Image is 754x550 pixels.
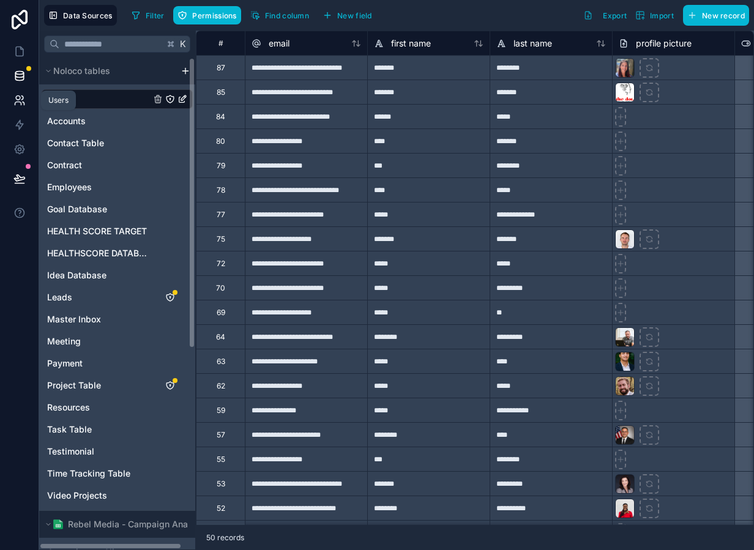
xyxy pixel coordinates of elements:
span: Data Sources [63,11,113,20]
span: first name [391,37,431,50]
button: New field [318,6,376,24]
div: 62 [217,381,225,391]
span: email [269,37,289,50]
div: 52 [217,504,225,513]
div: 75 [217,234,225,244]
span: Import [650,11,674,20]
div: 70 [216,283,225,293]
span: New record [702,11,745,20]
div: 78 [217,185,225,195]
div: # [206,39,236,48]
button: Filter [127,6,169,24]
div: 80 [216,136,225,146]
span: Find column [265,11,309,20]
div: 53 [217,479,225,489]
span: 50 records [206,533,244,543]
span: K [179,40,187,48]
div: 87 [217,63,225,73]
div: Users [48,95,69,105]
div: 57 [217,430,225,440]
span: New field [337,11,372,20]
div: 72 [217,259,225,269]
a: Permissions [173,6,245,24]
div: 77 [217,210,225,220]
button: Data Sources [44,5,117,26]
div: 69 [217,308,225,318]
div: 63 [217,357,225,366]
div: 85 [217,87,225,97]
button: New record [683,5,749,26]
div: 64 [216,332,225,342]
div: 84 [216,112,225,122]
button: Find column [246,6,313,24]
div: 55 [217,455,225,464]
div: 79 [217,161,225,171]
div: 59 [217,406,225,415]
span: Filter [146,11,165,20]
button: Permissions [173,6,241,24]
a: New record [678,5,749,26]
span: profile picture [636,37,692,50]
span: Permissions [192,11,236,20]
span: last name [513,37,552,50]
button: Export [579,5,631,26]
span: Export [603,11,627,20]
button: Import [631,5,678,26]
